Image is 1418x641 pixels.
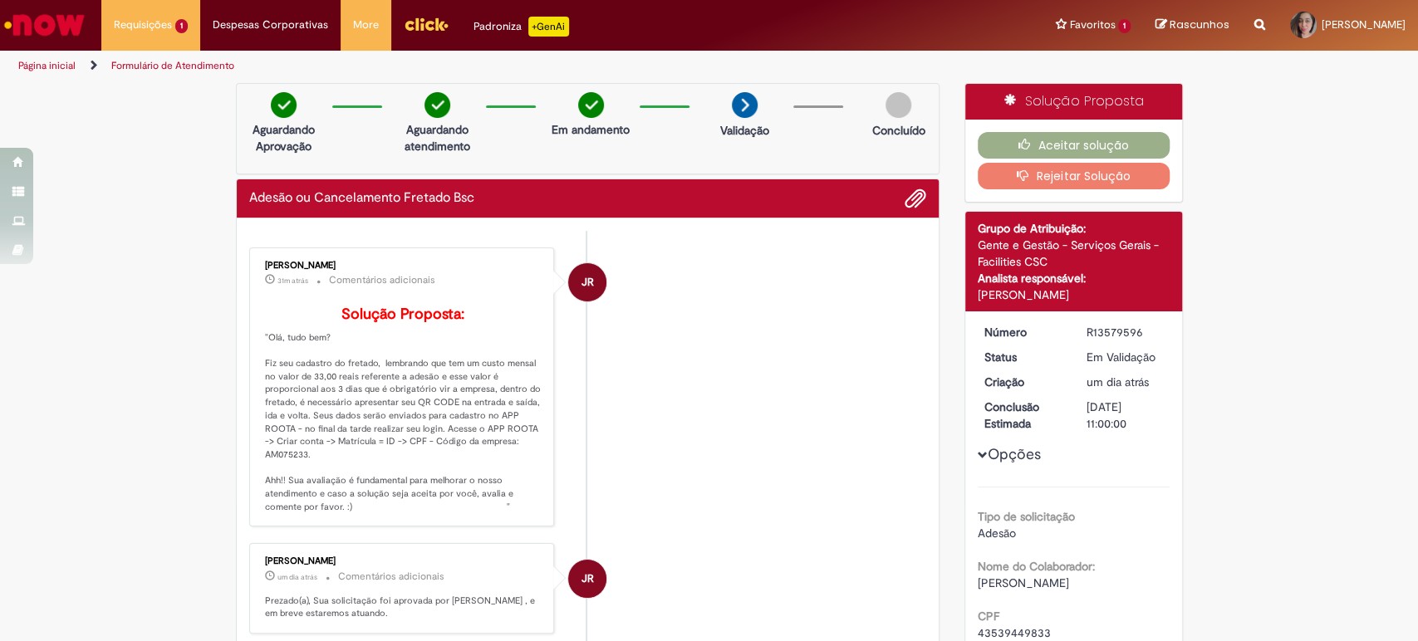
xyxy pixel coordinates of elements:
span: 1 [175,19,188,33]
a: Página inicial [18,59,76,72]
dt: Conclusão Estimada [972,399,1074,432]
div: [DATE] 11:00:00 [1087,399,1164,432]
p: Validação [720,122,769,139]
img: arrow-next.png [732,92,758,118]
span: 1 [1118,19,1131,33]
img: check-circle-green.png [578,92,604,118]
span: 31m atrás [277,276,308,286]
b: CPF [978,609,999,624]
span: JR [581,559,594,599]
span: Adesão [978,526,1016,541]
div: 30/09/2025 07:59:48 [1087,374,1164,390]
small: Comentários adicionais [338,570,444,584]
div: Analista responsável: [978,270,1170,286]
a: Rascunhos [1155,17,1229,33]
span: Favoritos [1069,17,1115,33]
img: check-circle-green.png [271,92,297,118]
ul: Trilhas de página [12,51,933,81]
img: img-circle-grey.png [886,92,911,118]
span: 43539449833 [978,625,1051,640]
img: ServiceNow [2,8,87,42]
a: Formulário de Atendimento [111,59,234,72]
button: Aceitar solução [978,132,1170,159]
p: Aguardando atendimento [397,121,478,154]
div: Jhully Rodrigues [568,263,606,301]
div: [PERSON_NAME] [265,556,542,566]
div: Gente e Gestão - Serviços Gerais - Facilities CSC [978,237,1170,270]
div: Padroniza [473,17,569,37]
div: Jhully Rodrigues [568,560,606,598]
p: "Olá, tudo bem? Fiz seu cadastro do fretado, lembrando que tem um custo mensal no valor de 33,00 ... [265,306,542,514]
span: Requisições [114,17,172,33]
span: JR [581,262,594,302]
span: [PERSON_NAME] [1322,17,1406,32]
p: Em andamento [552,121,630,138]
p: +GenAi [528,17,569,37]
time: 01/10/2025 13:30:40 [277,276,308,286]
span: um dia atrás [277,572,317,582]
p: Concluído [871,122,925,139]
img: check-circle-green.png [424,92,450,118]
span: More [353,17,379,33]
span: [PERSON_NAME] [978,575,1069,590]
dt: Status [972,349,1074,365]
div: R13579596 [1087,324,1164,340]
time: 30/09/2025 07:59:48 [1087,374,1149,389]
b: Solução Proposta: [341,305,464,324]
span: Rascunhos [1170,17,1229,32]
img: click_logo_yellow_360x200.png [404,12,449,37]
p: Prezado(a), Sua solicitação foi aprovada por [PERSON_NAME] , e em breve estaremos atuando. [265,595,542,620]
b: Nome do Colaborador: [978,559,1095,574]
span: Despesas Corporativas [213,17,328,33]
small: Comentários adicionais [329,273,435,287]
div: Grupo de Atribuição: [978,220,1170,237]
button: Adicionar anexos [905,188,926,209]
div: [PERSON_NAME] [265,261,542,271]
p: Aguardando Aprovação [243,121,324,154]
div: Em Validação [1087,349,1164,365]
time: 30/09/2025 12:09:27 [277,572,317,582]
dt: Criação [972,374,1074,390]
h2: Adesão ou Cancelamento Fretado Bsc Histórico de tíquete [249,191,474,206]
div: Solução Proposta [965,84,1182,120]
b: Tipo de solicitação [978,509,1075,524]
div: [PERSON_NAME] [978,286,1170,303]
dt: Número [972,324,1074,340]
button: Rejeitar Solução [978,163,1170,189]
span: um dia atrás [1087,374,1149,389]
